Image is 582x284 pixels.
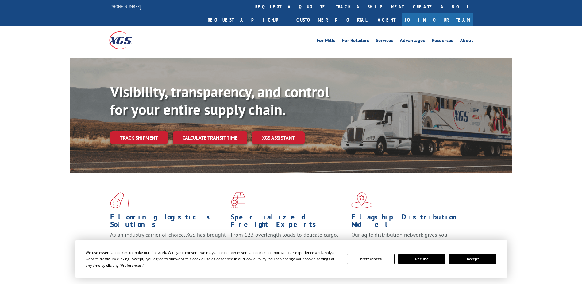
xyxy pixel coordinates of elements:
a: About [460,38,473,45]
span: Preferences [121,263,142,268]
h1: Flagship Distribution Model [351,213,467,231]
b: Visibility, transparency, and control for your entire supply chain. [110,82,329,119]
a: Customer Portal [292,13,372,26]
span: As an industry carrier of choice, XGS has brought innovation and dedication to flooring logistics... [110,231,226,253]
a: For Retailers [342,38,369,45]
button: Preferences [347,254,394,264]
a: XGS ASSISTANT [252,131,305,144]
button: Accept [449,254,496,264]
p: From 123 overlength loads to delicate cargo, our experienced staff knows the best way to move you... [231,231,347,258]
h1: Specialized Freight Experts [231,213,347,231]
span: Cookie Policy [244,256,266,262]
img: xgs-icon-focused-on-flooring-red [231,192,245,208]
button: Decline [398,254,445,264]
a: Advantages [400,38,425,45]
a: Track shipment [110,131,168,144]
a: Join Our Team [402,13,473,26]
a: Agent [372,13,402,26]
div: We use essential cookies to make our site work. With your consent, we may also use non-essential ... [86,249,340,269]
a: For Mills [317,38,335,45]
a: Resources [432,38,453,45]
span: Our agile distribution network gives you nationwide inventory management on demand. [351,231,464,246]
img: xgs-icon-total-supply-chain-intelligence-red [110,192,129,208]
a: Request a pickup [203,13,292,26]
a: Calculate transit time [173,131,247,144]
h1: Flooring Logistics Solutions [110,213,226,231]
div: Cookie Consent Prompt [75,240,507,278]
a: [PHONE_NUMBER] [109,3,141,10]
a: Services [376,38,393,45]
img: xgs-icon-flagship-distribution-model-red [351,192,372,208]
